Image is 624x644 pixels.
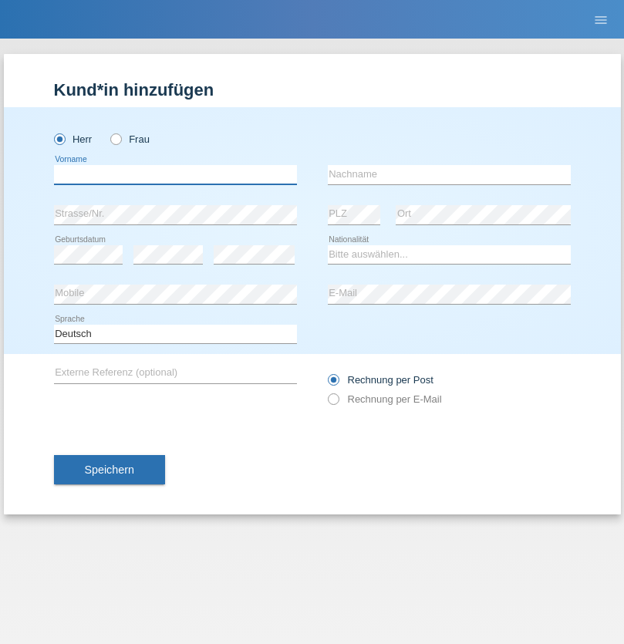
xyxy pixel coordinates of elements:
input: Rechnung per Post [328,374,338,393]
input: Frau [110,133,120,143]
span: Speichern [85,464,134,476]
input: Rechnung per E-Mail [328,393,338,413]
h1: Kund*in hinzufügen [54,80,571,99]
i: menu [593,12,609,28]
a: menu [585,15,616,24]
label: Herr [54,133,93,145]
input: Herr [54,133,64,143]
label: Rechnung per Post [328,374,433,386]
button: Speichern [54,455,165,484]
label: Rechnung per E-Mail [328,393,442,405]
label: Frau [110,133,150,145]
